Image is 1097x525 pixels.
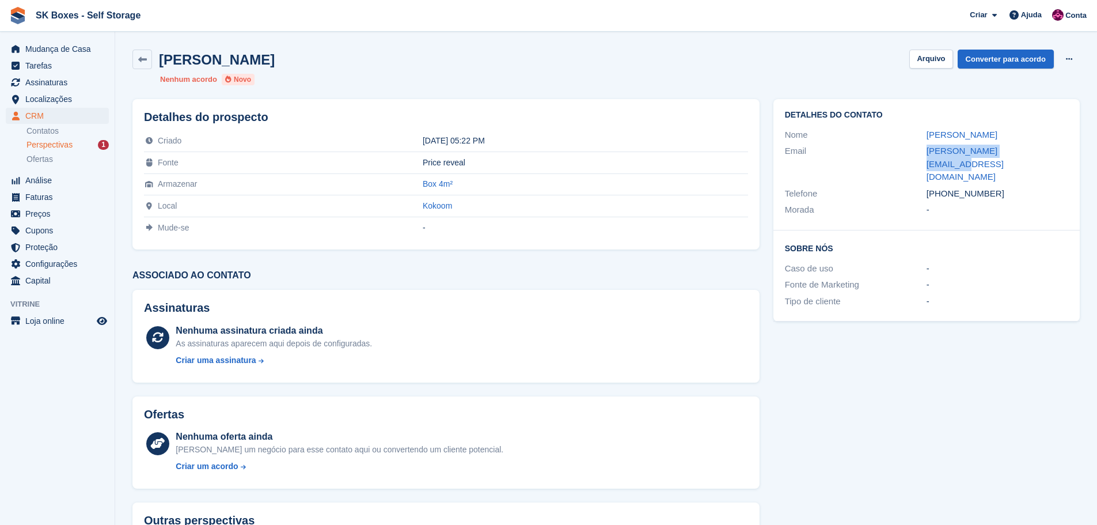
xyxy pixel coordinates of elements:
a: menu [6,313,109,329]
div: As assinaturas aparecem aqui depois de configuradas. [176,338,372,350]
span: Loja online [25,313,94,329]
img: stora-icon-8386f47178a22dfd0bd8f6a31ec36ba5ce8667c1dd55bd0f319d3a0aa187defe.svg [9,7,26,24]
span: Vitrine [10,299,115,310]
h2: Sobre Nós [785,242,1068,254]
li: Novo [222,74,255,85]
div: - [927,278,1068,292]
a: [PERSON_NAME] [927,130,997,139]
span: Análise [25,172,94,188]
span: Capital [25,273,94,289]
div: [DATE] 05:22 PM [423,136,748,145]
div: Price reveal [423,158,748,167]
div: - [927,262,1068,275]
span: Ofertas [26,154,53,165]
a: menu [6,108,109,124]
span: Assinaturas [25,74,94,90]
div: Caso de uso [785,262,927,275]
span: Mudança de Casa [25,41,94,57]
a: SK Boxes - Self Storage [31,6,145,25]
li: Nenhum acordo [160,74,217,85]
a: Perspectivas 1 [26,139,109,151]
a: Loja de pré-visualização [95,314,109,328]
a: menu [6,41,109,57]
div: - [927,203,1068,217]
a: Criar uma assinatura [176,354,372,367]
span: Mude-se [158,223,189,232]
div: - [423,223,748,232]
div: [PHONE_NUMBER] [927,187,1068,201]
a: Criar um acordo [176,460,503,473]
span: Configurações [25,256,94,272]
a: Box 4m² [423,179,453,188]
span: Faturas [25,189,94,205]
button: Arquivo [909,50,952,69]
div: Email [785,145,927,184]
a: menu [6,239,109,255]
a: menu [6,74,109,90]
span: Fonte [158,158,179,167]
span: Preços [25,206,94,222]
div: Morada [785,203,927,217]
div: Tipo de cliente [785,295,927,308]
a: Converter para acordo [958,50,1054,69]
span: Local [158,201,177,210]
span: Criado [158,136,181,145]
h2: Detalhes do contato [785,111,1068,120]
div: Nome [785,129,927,142]
a: Ofertas [26,153,109,165]
a: menu [6,256,109,272]
a: menu [6,206,109,222]
span: Proteção [25,239,94,255]
div: Criar um acordo [176,460,238,473]
span: Localizações [25,91,94,107]
a: [PERSON_NAME][EMAIL_ADDRESS][DOMAIN_NAME] [927,146,1004,182]
div: - [927,295,1068,308]
div: 1 [98,140,109,150]
a: Kokoom [423,201,452,210]
a: menu [6,189,109,205]
span: Armazenar [158,179,197,188]
h2: Detalhes do prospecto [144,111,748,124]
span: Criar [970,9,987,21]
div: Criar uma assinatura [176,354,256,367]
a: Contatos [26,126,109,137]
a: menu [6,91,109,107]
span: Conta [1065,10,1087,21]
a: menu [6,273,109,289]
a: menu [6,222,109,239]
div: Telefone [785,187,927,201]
span: Cupons [25,222,94,239]
h2: Assinaturas [144,301,748,315]
span: Perspectivas [26,139,73,150]
h2: Ofertas [144,408,184,421]
img: Joana Alegria [1052,9,1064,21]
span: CRM [25,108,94,124]
div: [PERSON_NAME] um negócio para esse contato aqui ou convertendo um cliente potencial. [176,444,503,456]
div: Nenhuma oferta ainda [176,430,503,444]
a: menu [6,172,109,188]
h3: Associado ao contato [132,270,760,281]
div: Nenhuma assinatura criada ainda [176,324,372,338]
div: Fonte de Marketing [785,278,927,292]
span: Tarefas [25,58,94,74]
span: Ajuda [1021,9,1042,21]
h2: [PERSON_NAME] [159,52,275,67]
a: menu [6,58,109,74]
